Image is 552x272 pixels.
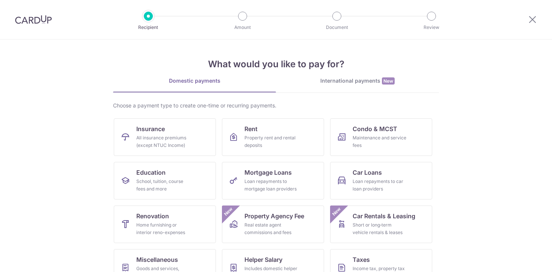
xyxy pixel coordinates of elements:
[244,168,292,177] span: Mortgage Loans
[276,77,439,85] div: International payments
[113,102,439,109] div: Choose a payment type to create one-time or recurring payments.
[330,162,432,199] a: Car LoansLoan repayments to car loan providers
[244,134,299,149] div: Property rent and rental deposits
[113,77,276,85] div: Domestic payments
[244,255,282,264] span: Helper Salary
[353,178,407,193] div: Loan repayments to car loan providers
[353,212,415,221] span: Car Rentals & Leasing
[244,178,299,193] div: Loan repayments to mortgage loan providers
[136,212,169,221] span: Renovation
[404,24,459,31] p: Review
[353,221,407,236] div: Short or long‑term vehicle rentals & leases
[353,124,397,133] span: Condo & MCST
[222,206,235,218] span: New
[121,24,176,31] p: Recipient
[114,206,216,243] a: RenovationHome furnishing or interior reno-expenses
[136,255,178,264] span: Miscellaneous
[353,134,407,149] div: Maintenance and service fees
[244,124,258,133] span: Rent
[244,212,304,221] span: Property Agency Fee
[136,134,190,149] div: All insurance premiums (except NTUC Income)
[15,15,52,24] img: CardUp
[222,206,324,243] a: Property Agency FeeReal estate agent commissions and feesNew
[136,178,190,193] div: School, tuition, course fees and more
[114,162,216,199] a: EducationSchool, tuition, course fees and more
[113,57,439,71] h4: What would you like to pay for?
[244,221,299,236] div: Real estate agent commissions and fees
[222,118,324,156] a: RentProperty rent and rental deposits
[330,206,343,218] span: New
[382,77,395,85] span: New
[309,24,365,31] p: Document
[353,168,382,177] span: Car Loans
[504,249,544,268] iframe: Opens a widget where you can find more information
[215,24,270,31] p: Amount
[136,168,166,177] span: Education
[136,221,190,236] div: Home furnishing or interior reno-expenses
[114,118,216,156] a: InsuranceAll insurance premiums (except NTUC Income)
[330,206,432,243] a: Car Rentals & LeasingShort or long‑term vehicle rentals & leasesNew
[222,162,324,199] a: Mortgage LoansLoan repayments to mortgage loan providers
[136,124,165,133] span: Insurance
[353,255,370,264] span: Taxes
[330,118,432,156] a: Condo & MCSTMaintenance and service fees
